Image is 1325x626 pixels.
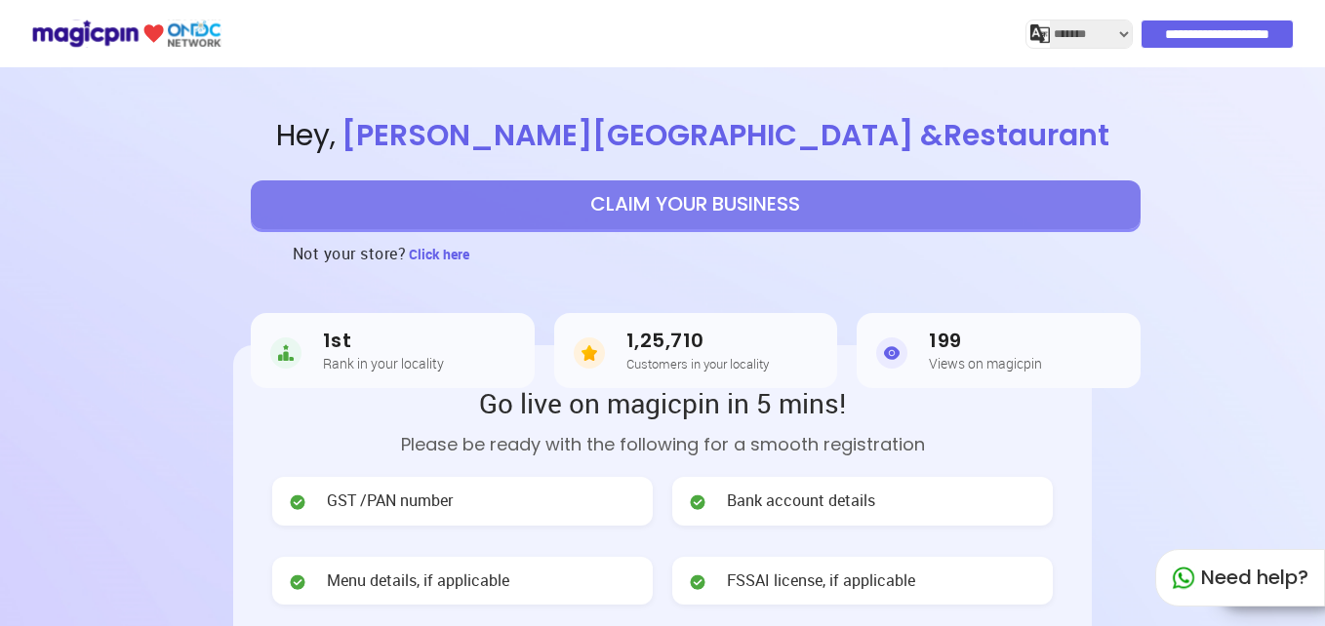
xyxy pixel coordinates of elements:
span: Bank account details [727,489,875,512]
img: j2MGCQAAAABJRU5ErkJggg== [1030,24,1050,44]
h5: Views on magicpin [929,356,1042,371]
img: Customers [574,333,605,372]
h3: 199 [929,330,1042,352]
img: check [288,492,307,512]
span: GST /PAN number [327,489,453,512]
span: [PERSON_NAME][GEOGRAPHIC_DATA] &Restaurant [336,114,1115,156]
p: Please be ready with the following for a smooth registration [272,431,1053,457]
img: Rank [270,333,301,372]
h3: Not your store? [293,229,407,278]
img: Views [876,333,907,372]
h2: Go live on magicpin in 5 mins! [272,384,1053,421]
img: check [688,572,707,592]
span: FSSAI license, if applicable [727,569,915,592]
button: CLAIM YOUR BUSINESS [251,180,1141,229]
h5: Customers in your locality [626,357,769,371]
h5: Rank in your locality [323,356,444,371]
img: check [688,492,707,512]
span: Click here [409,245,469,263]
img: check [288,572,307,592]
h3: 1st [323,330,444,352]
h3: 1,25,710 [626,330,769,352]
span: Hey , [66,115,1325,157]
img: whatapp_green.7240e66a.svg [1172,567,1195,590]
div: Need help? [1155,549,1325,606]
span: Menu details, if applicable [327,569,509,592]
img: ondc-logo-new-small.8a59708e.svg [31,17,221,51]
